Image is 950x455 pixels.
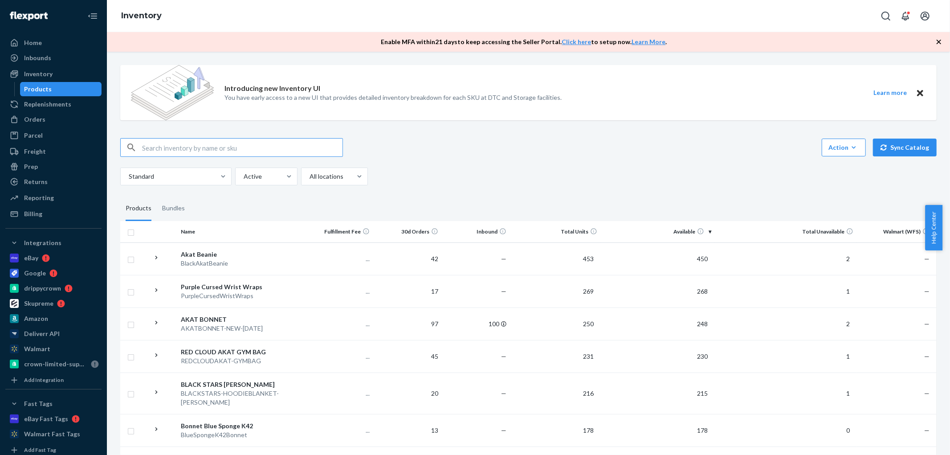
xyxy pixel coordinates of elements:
[579,426,597,434] span: 178
[24,193,54,202] div: Reporting
[857,221,937,242] th: Walmart (WFS)
[924,320,930,328] span: —
[84,7,102,25] button: Close Navigation
[181,283,302,291] div: Purple Cursed Wrist Wraps
[5,375,102,385] a: Add Integration
[693,353,711,360] span: 230
[181,348,302,357] div: RED CLOUD AKAT GYM BAG
[24,177,48,186] div: Returns
[501,389,506,397] span: —
[24,284,61,293] div: drippycrown
[24,446,56,454] div: Add Fast Tag
[309,320,370,328] p: ...
[501,287,506,295] span: —
[925,205,942,250] button: Help Center
[305,221,373,242] th: Fulfillment Fee
[924,389,930,397] span: —
[914,87,926,98] button: Close
[24,85,52,94] div: Products
[562,38,591,45] a: Click here
[5,342,102,356] a: Walmart
[579,389,597,397] span: 216
[5,160,102,174] a: Prep
[24,269,46,278] div: Google
[24,414,68,423] div: eBay Fast Tags
[579,255,597,262] span: 453
[24,162,38,171] div: Prep
[243,172,244,181] input: Active
[24,399,53,408] div: Fast Tags
[181,250,302,259] div: Akat Beanie
[5,51,102,65] a: Inbounds
[24,53,51,62] div: Inbounds
[24,209,42,218] div: Billing
[5,397,102,411] button: Fast Tags
[373,373,441,414] td: 20
[579,320,597,328] span: 250
[181,315,302,324] div: AKAT BONNET
[24,131,43,140] div: Parcel
[873,139,937,156] button: Sync Catalog
[10,12,48,20] img: Flexport logo
[924,353,930,360] span: —
[181,389,302,407] div: BLACKSTARS-HOODIEBLANKET-[PERSON_NAME]
[579,287,597,295] span: 269
[843,255,853,262] span: 2
[121,11,162,20] a: Inventory
[181,324,302,333] div: AKATBONNET-NEW-[DATE]
[309,352,370,361] p: ...
[24,70,53,78] div: Inventory
[20,82,102,96] a: Products
[868,87,913,98] button: Learn more
[128,172,129,181] input: Standard
[381,37,667,46] p: Enable MFA within 21 days to keep accessing the Seller Portal. to setup now. .
[181,380,302,389] div: BLACK STARS [PERSON_NAME]
[5,67,102,81] a: Inventory
[5,128,102,143] a: Parcel
[114,3,169,29] ol: breadcrumbs
[24,254,38,262] div: eBay
[501,426,506,434] span: —
[5,412,102,426] a: eBay Fast Tags
[877,7,895,25] button: Open Search Box
[693,389,711,397] span: 215
[24,38,42,47] div: Home
[373,221,441,242] th: 30d Orders
[373,340,441,373] td: 45
[24,344,50,353] div: Walmart
[5,312,102,326] a: Amazon
[5,191,102,205] a: Reporting
[822,139,866,156] button: Action
[693,287,711,295] span: 268
[162,196,185,221] div: Bundles
[510,221,601,242] th: Total Units
[131,65,214,120] img: new-reports-banner-icon.82668bd98b6a51aee86340f2a7b77ae3.png
[843,426,853,434] span: 0
[373,275,441,307] td: 17
[24,147,46,156] div: Freight
[309,287,370,296] p: ...
[5,36,102,50] a: Home
[693,320,711,328] span: 248
[24,299,53,308] div: Skupreme
[715,221,857,242] th: Total Unavailable
[373,414,441,447] td: 13
[24,314,48,323] div: Amazon
[916,7,934,25] button: Open account menu
[5,266,102,280] a: Google
[579,353,597,360] span: 231
[843,389,853,397] span: 1
[897,7,914,25] button: Open notifications
[5,97,102,111] a: Replenishments
[5,144,102,159] a: Freight
[442,221,510,242] th: Inbound
[177,221,305,242] th: Name
[181,259,302,268] div: BlackAkatBeanie
[693,255,711,262] span: 450
[224,93,562,102] p: You have early access to a new UI that provides detailed inventory breakdown for each SKU at DTC ...
[5,112,102,127] a: Orders
[181,357,302,365] div: REDCLOUDAKAT-GYMBAG
[373,242,441,275] td: 42
[843,287,853,295] span: 1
